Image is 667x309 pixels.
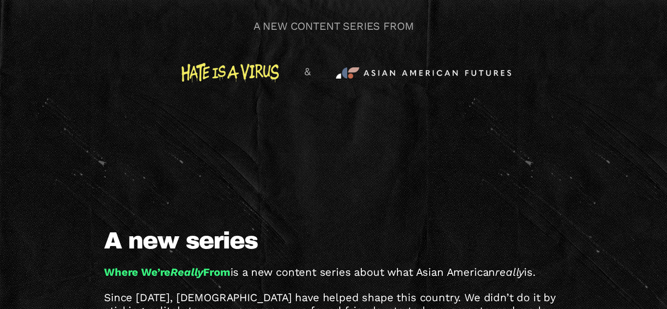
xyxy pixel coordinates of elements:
[104,266,230,278] strong: Where We’re From
[304,65,312,78] p: &
[104,20,563,33] p: A NEW CONTENT SERIES FROM
[104,228,257,253] span: A new series
[170,266,203,278] em: Really
[495,266,524,278] em: really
